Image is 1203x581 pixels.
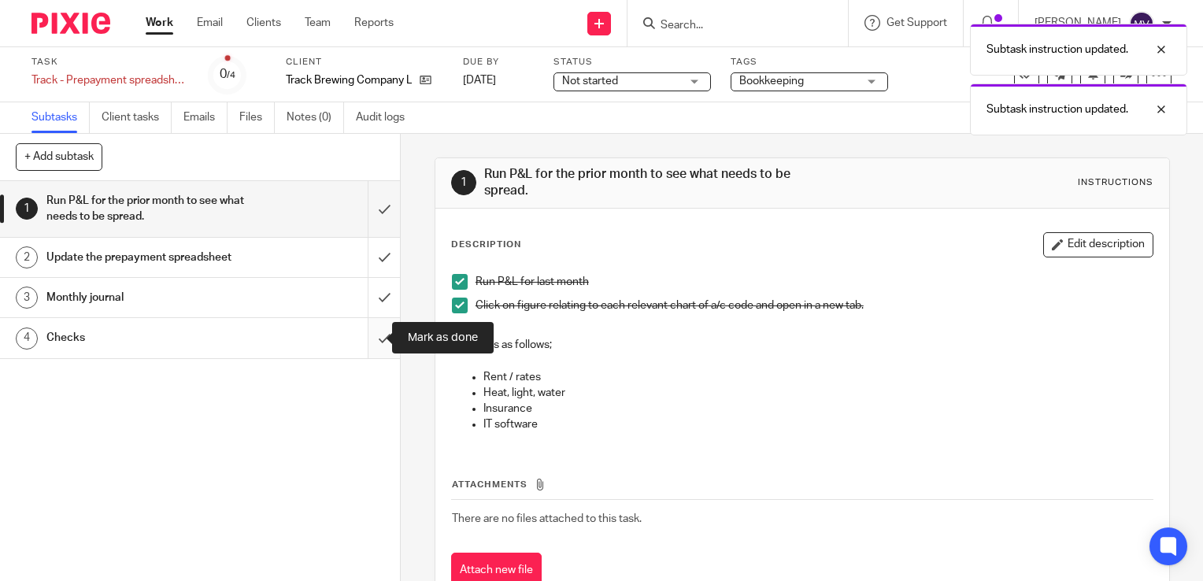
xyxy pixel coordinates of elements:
[356,102,416,133] a: Audit logs
[31,72,189,88] div: Track - Prepayment spreadsheet and journal
[1043,232,1153,257] button: Edit description
[476,298,1153,313] p: Click on figure relating to each relevant chart of a/c code and open in a new tab.
[286,56,443,68] label: Client
[46,286,250,309] h1: Monthly journal
[451,239,521,251] p: Description
[197,15,223,31] a: Email
[476,274,1153,290] p: Run P&L for last month
[102,102,172,133] a: Client tasks
[146,15,173,31] a: Work
[452,513,642,524] span: There are no files attached to this task.
[31,56,189,68] label: Task
[246,15,281,31] a: Clients
[553,56,711,68] label: Status
[16,198,38,220] div: 1
[46,189,250,229] h1: Run P&L for the prior month to see what needs to be spread.
[483,416,1153,432] p: IT software
[452,480,527,489] span: Attachments
[220,65,235,83] div: 0
[452,337,1153,353] p: Examples as follows;
[31,13,110,34] img: Pixie
[483,385,1153,401] p: Heat, light, water
[305,15,331,31] a: Team
[46,326,250,350] h1: Checks
[239,102,275,133] a: Files
[354,15,394,31] a: Reports
[484,166,835,200] h1: Run P&L for the prior month to see what needs to be spread.
[463,56,534,68] label: Due by
[986,102,1128,117] p: Subtask instruction updated.
[31,102,90,133] a: Subtasks
[483,401,1153,416] p: Insurance
[16,328,38,350] div: 4
[1129,11,1154,36] img: svg%3E
[463,75,496,86] span: [DATE]
[451,170,476,195] div: 1
[286,72,412,88] p: Track Brewing Company Ltd
[986,42,1128,57] p: Subtask instruction updated.
[562,76,618,87] span: Not started
[287,102,344,133] a: Notes (0)
[183,102,228,133] a: Emails
[227,71,235,80] small: /4
[16,246,38,268] div: 2
[16,287,38,309] div: 3
[16,143,102,170] button: + Add subtask
[1078,176,1153,189] div: Instructions
[46,246,250,269] h1: Update the prepayment spreadsheet
[483,369,1153,385] p: Rent / rates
